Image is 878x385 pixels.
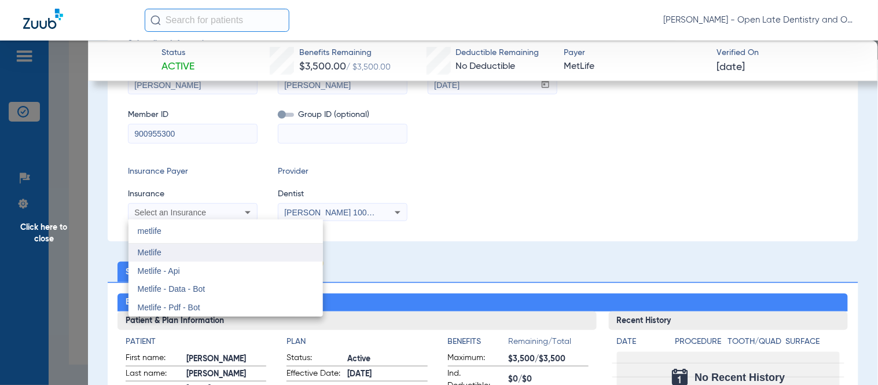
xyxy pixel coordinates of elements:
span: Metlife - Pdf - Bot [138,303,200,312]
iframe: Chat Widget [820,329,878,385]
input: dropdown search [128,219,323,243]
span: Metlife - Data - Bot [138,284,205,294]
span: Metlife [138,248,161,257]
span: Metlife - Api [138,266,180,276]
